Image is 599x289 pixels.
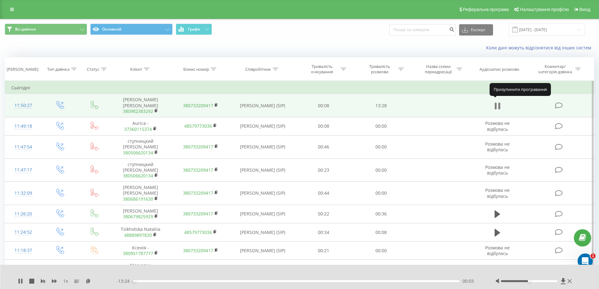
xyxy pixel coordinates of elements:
[111,94,170,117] td: [PERSON_NAME] [PERSON_NAME]
[123,108,153,114] a: 380982383292
[7,67,38,72] div: [PERSON_NAME]
[295,242,352,260] td: 00:21
[230,94,295,117] td: [PERSON_NAME] (SIP)
[230,158,295,182] td: [PERSON_NAME] (SIP)
[352,158,410,182] td: 00:00
[295,223,352,242] td: 00:34
[176,24,212,35] button: Графік
[90,24,173,35] button: Основний
[183,190,213,196] a: 380733209417
[520,7,569,12] span: Налаштування профілю
[352,182,410,205] td: 00:00
[295,260,352,283] td: 00:07
[183,144,213,150] a: 380733209417
[230,260,295,283] td: [PERSON_NAME] (SIP)
[111,182,170,205] td: [PERSON_NAME] [PERSON_NAME]
[111,205,170,223] td: [PERSON_NAME]
[183,211,213,217] a: 380733209417
[47,67,69,72] div: Тип дзвінка
[363,64,397,75] div: Тривалість розмови
[459,24,493,36] button: Експорт
[352,136,410,159] td: 00:00
[183,167,213,173] a: 380733209417
[124,126,152,132] a: 37360115374
[188,27,200,31] span: Графік
[11,99,36,112] div: 11:50:27
[15,27,36,32] span: Всі дзвінки
[245,67,271,72] div: Співробітник
[295,182,352,205] td: 00:44
[11,226,36,238] div: 11:24:52
[123,196,153,202] a: 380686191630
[184,229,212,235] a: 48579773036
[352,223,410,242] td: 00:08
[11,120,36,132] div: 11:49:18
[183,247,213,253] a: 380733209417
[352,260,410,283] td: 00:29
[123,150,153,156] a: 380506620134
[11,244,36,257] div: 11:18:37
[87,67,99,72] div: Статус
[528,280,530,282] div: Accessibility label
[111,117,170,135] td: Aurica -
[230,136,295,159] td: [PERSON_NAME] (SIP)
[111,158,170,182] td: ступницкий [PERSON_NAME]
[111,136,170,159] td: ступницкий [PERSON_NAME]
[295,205,352,223] td: 00:22
[111,242,170,260] td: Ксенія -
[463,7,509,12] span: Реферальна програма
[295,94,352,117] td: 00:08
[11,164,36,176] div: 11:47:17
[485,120,510,132] span: Розмова не відбулась
[578,253,593,269] iframe: Intercom live chat
[183,103,213,108] a: 380733209417
[123,173,153,179] a: 380506620134
[117,278,133,284] span: - 13:24
[11,187,36,199] div: 11:32:09
[133,280,135,282] div: Accessibility label
[463,278,474,284] span: 00:03
[352,94,410,117] td: 13:28
[230,182,295,205] td: [PERSON_NAME] (SIP)
[230,117,295,135] td: [PERSON_NAME] (SIP)
[11,208,36,220] div: 11:26:20
[537,64,574,75] div: Коментар/категорія дзвінка
[485,245,510,256] span: Розмова не відбулась
[295,136,352,159] td: 00:46
[305,64,339,75] div: Тривалість очікування
[63,278,68,284] span: 1 x
[111,223,170,242] td: Tsikhotska Nataliia
[591,253,596,258] span: 1
[230,242,295,260] td: [PERSON_NAME] (SIP)
[580,7,591,12] span: Вихід
[485,141,510,153] span: Розмова не відбулась
[184,123,212,129] a: 48579773036
[11,141,36,153] div: 11:47:54
[230,205,295,223] td: [PERSON_NAME] (SIP)
[480,67,519,72] div: Аудіозапис розмови
[124,232,152,238] a: 48889897820
[111,260,170,283] td: Московец [PERSON_NAME]
[295,158,352,182] td: 00:23
[130,67,142,72] div: Клієнт
[123,250,153,256] a: 380951787777
[5,24,87,35] button: Всі дзвінки
[352,205,410,223] td: 00:36
[352,117,410,135] td: 00:00
[485,164,510,176] span: Розмова не відбулась
[5,81,594,94] td: Сьогодні
[123,214,153,220] a: 380679825929
[485,187,510,199] span: Розмова не відбулась
[230,223,295,242] td: [PERSON_NAME] (SIP)
[352,242,410,260] td: 00:00
[295,117,352,135] td: 00:08
[486,45,594,51] a: Коли дані можуть відрізнятися вiд інших систем
[490,83,551,96] div: Призупинити програвання
[421,64,455,75] div: Назва схеми переадресації
[389,24,456,36] input: Пошук за номером
[183,67,209,72] div: Бізнес номер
